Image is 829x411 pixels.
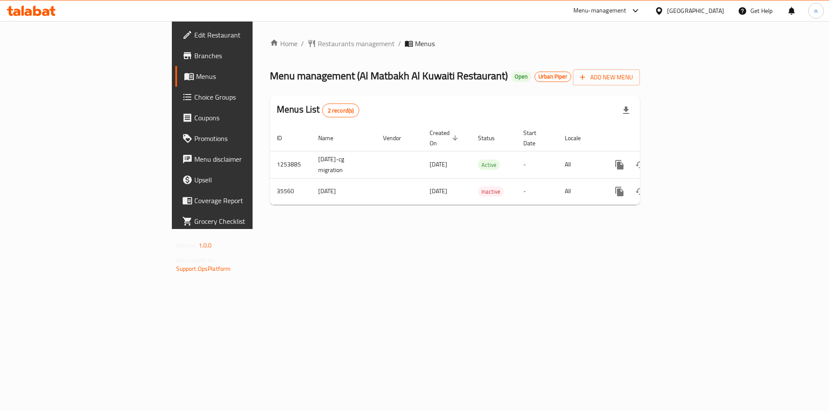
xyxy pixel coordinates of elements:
[194,195,304,206] span: Coverage Report
[430,128,461,148] span: Created On
[323,107,359,115] span: 2 record(s)
[478,133,506,143] span: Status
[277,103,359,117] h2: Menus List
[194,154,304,164] span: Menu disclaimer
[194,175,304,185] span: Upsell
[194,30,304,40] span: Edit Restaurant
[430,185,447,197] span: [DATE]
[616,100,636,121] div: Export file
[318,38,395,49] span: Restaurants management
[194,133,304,144] span: Promotions
[535,73,571,80] span: Urban Piper
[580,72,633,83] span: Add New Menu
[415,38,435,49] span: Menus
[565,133,592,143] span: Locale
[558,151,602,178] td: All
[478,160,500,170] span: Active
[516,151,558,178] td: -
[175,87,310,107] a: Choice Groups
[630,181,651,202] button: Change Status
[609,181,630,202] button: more
[176,254,216,266] span: Get support on:
[196,71,304,82] span: Menus
[311,178,376,204] td: [DATE]
[602,125,699,151] th: Actions
[609,154,630,175] button: more
[322,104,360,117] div: Total records count
[270,125,699,205] table: enhanced table
[199,240,212,251] span: 1.0.0
[175,128,310,149] a: Promotions
[307,38,395,49] a: Restaurants management
[478,186,504,197] div: Inactive
[175,149,310,169] a: Menu disclaimer
[430,159,447,170] span: [DATE]
[194,50,304,61] span: Branches
[511,72,531,82] div: Open
[176,263,231,274] a: Support.OpsPlatform
[630,154,651,175] button: Change Status
[175,190,310,211] a: Coverage Report
[511,73,531,80] span: Open
[383,133,412,143] span: Vendor
[523,128,547,148] span: Start Date
[814,6,818,16] span: n
[573,69,640,85] button: Add New Menu
[573,6,626,16] div: Menu-management
[270,38,640,49] nav: breadcrumb
[558,178,602,204] td: All
[194,216,304,226] span: Grocery Checklist
[175,66,310,87] a: Menus
[516,178,558,204] td: -
[311,151,376,178] td: [DATE]-cg migration
[318,133,345,143] span: Name
[194,113,304,123] span: Coupons
[176,240,197,251] span: Version:
[194,92,304,102] span: Choice Groups
[667,6,724,16] div: [GEOGRAPHIC_DATA]
[175,211,310,232] a: Grocery Checklist
[270,66,508,85] span: Menu management ( Al Matbakh Al Kuwaiti Restaurant )
[478,187,504,197] span: Inactive
[175,107,310,128] a: Coupons
[277,133,293,143] span: ID
[175,45,310,66] a: Branches
[398,38,401,49] li: /
[175,25,310,45] a: Edit Restaurant
[175,169,310,190] a: Upsell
